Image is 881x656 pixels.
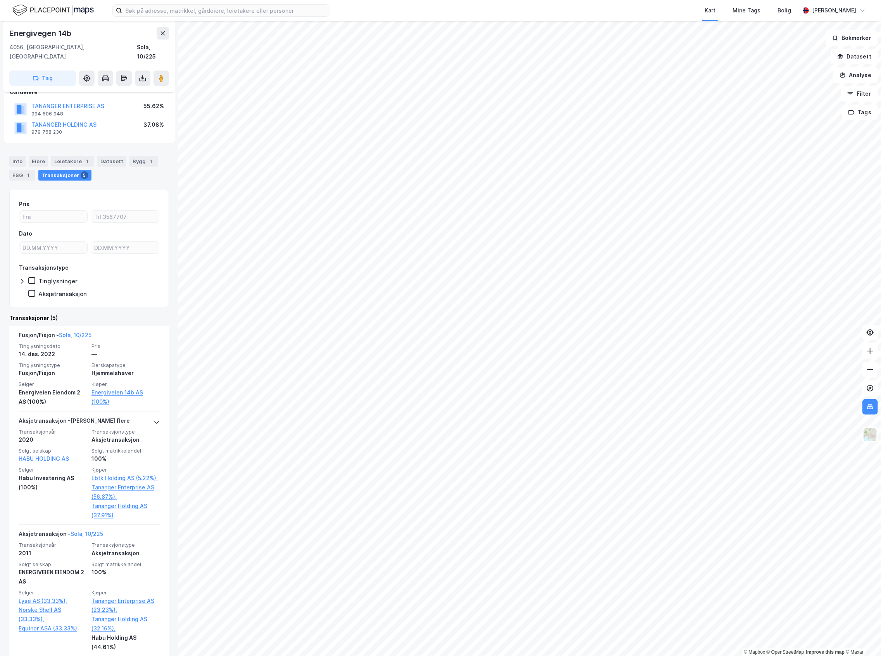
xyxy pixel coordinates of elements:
div: Energiveien Eiendom 2 AS (100%) [19,388,87,406]
button: Datasett [831,49,878,64]
div: Mine Tags [733,6,760,15]
div: Habu Investering AS (100%) [19,473,87,492]
div: 100% [91,454,160,463]
span: Selger [19,467,87,473]
button: Filter [841,86,878,102]
span: Transaksjonsår [19,542,87,548]
a: Mapbox [744,649,765,655]
div: Aksjetransaksjon [91,435,160,444]
div: Leietakere [51,156,94,167]
span: Kjøper [91,589,160,596]
div: 55.62% [143,102,164,111]
div: Datasett [97,156,126,167]
div: 37.08% [143,120,164,129]
a: Energiveien 14b AS (100%) [91,388,160,406]
div: Dato [19,229,32,238]
div: Sola, 10/225 [137,43,169,61]
div: Aksjetransaksjon [38,290,87,298]
a: Improve this map [806,649,845,655]
a: Tananger Holding AS (32.16%), [91,615,160,633]
input: DD.MM.YYYY [19,242,87,253]
div: Aksjetransaksjon [91,549,160,558]
span: Kjøper [91,467,160,473]
a: Tananger Enterprise AS (56.87%), [91,483,160,501]
div: Bygg [129,156,158,167]
a: Ebtk Holding AS (5.22%), [91,473,160,483]
input: Til 3567707 [91,211,159,222]
input: Søk på adresse, matrikkel, gårdeiere, leietakere eller personer [122,5,329,16]
div: Kart [705,6,715,15]
div: 1 [83,157,91,165]
button: Analyse [833,67,878,83]
div: 2020 [19,435,87,444]
a: OpenStreetMap [767,649,804,655]
a: Equinor ASA (33.33%) [19,624,87,633]
img: logo.f888ab2527a4732fd821a326f86c7f29.svg [12,3,94,17]
span: Pris [91,343,160,350]
div: Fusjon/Fisjon - [19,331,91,343]
div: Fusjon/Fisjon [19,368,87,378]
div: 5 [81,171,88,179]
div: ENERGIVEIEN EIENDOM 2 AS [19,568,87,586]
a: Tananger Holding AS (37.91%) [91,501,160,520]
a: Sola, 10/225 [59,332,91,338]
span: Transaksjonstype [91,542,160,548]
img: Z [863,427,878,442]
div: 14. des. 2022 [19,350,87,359]
div: 1 [24,171,32,179]
div: 4056, [GEOGRAPHIC_DATA], [GEOGRAPHIC_DATA] [9,43,137,61]
span: Solgt matrikkelandel [91,561,160,568]
span: Solgt matrikkelandel [91,448,160,454]
span: Kjøper [91,381,160,387]
span: Transaksjonstype [91,429,160,435]
span: Transaksjonsår [19,429,87,435]
a: Lyse AS (33.33%), [19,596,87,606]
span: Solgt selskap [19,561,87,568]
div: ESG [9,170,35,181]
span: Selger [19,381,87,387]
a: HABU HOLDING AS [19,455,69,462]
a: Norske Shell AS (33.33%), [19,605,87,624]
div: Transaksjoner (5) [9,313,169,323]
div: Habu Holding AS (44.61%) [91,633,160,652]
iframe: Chat Widget [842,619,881,656]
span: Solgt selskap [19,448,87,454]
button: Tag [9,71,76,86]
div: Eiere [29,156,48,167]
div: Info [9,156,26,167]
div: Transaksjoner [38,170,91,181]
button: Bokmerker [826,30,878,46]
div: Pris [19,200,29,209]
div: Tinglysninger [38,277,78,285]
div: [PERSON_NAME] [812,6,856,15]
div: 979 768 230 [31,129,62,135]
button: Tags [842,105,878,120]
a: Tananger Enterprise AS (23.23%), [91,596,160,615]
a: Sola, 10/225 [71,530,103,537]
div: Energivegen 14b [9,27,73,40]
div: 1 [147,157,155,165]
input: Fra [19,211,87,222]
span: Tinglysningsdato [19,343,87,350]
div: Kontrollprogram for chat [842,619,881,656]
div: Transaksjonstype [19,263,69,272]
div: Aksjetransaksjon - [PERSON_NAME] flere [19,416,130,429]
div: Hjemmelshaver [91,368,160,378]
div: 994 606 948 [31,111,63,117]
input: DD.MM.YYYY [91,242,159,253]
div: 100% [91,568,160,577]
span: Selger [19,589,87,596]
div: — [91,350,160,359]
span: Eierskapstype [91,362,160,368]
span: Tinglysningstype [19,362,87,368]
div: Bolig [778,6,791,15]
div: 2011 [19,549,87,558]
div: Aksjetransaksjon - [19,529,103,542]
